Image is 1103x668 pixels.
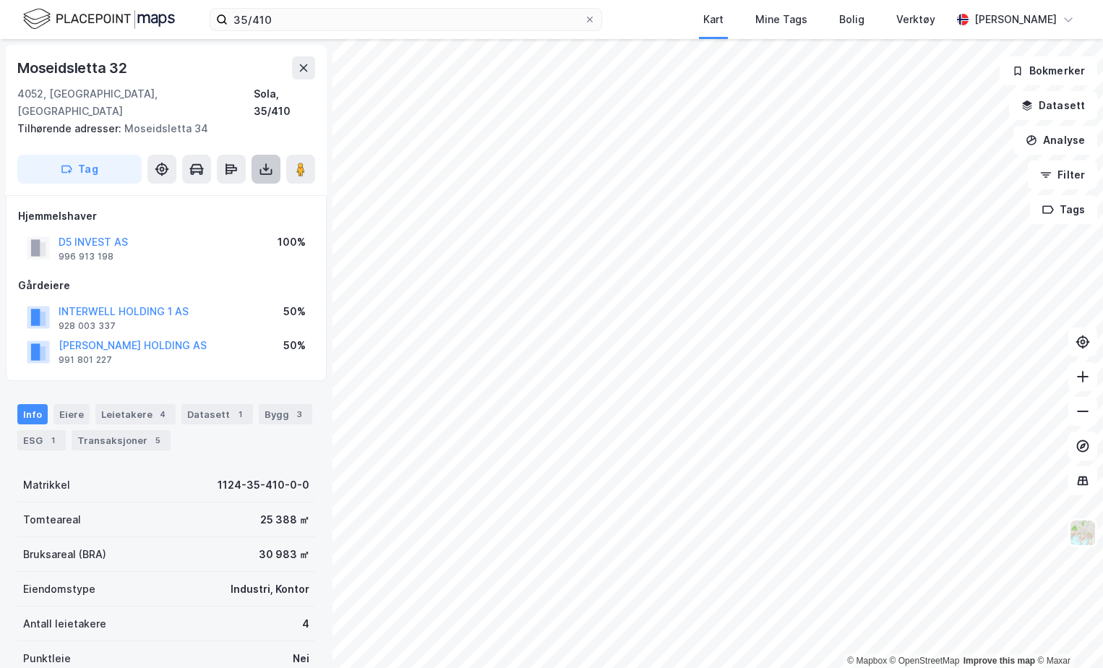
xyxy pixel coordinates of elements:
div: 50% [283,337,306,354]
div: Eiere [53,404,90,424]
div: Gårdeiere [18,277,314,294]
div: Antall leietakere [23,615,106,633]
div: Matrikkel [23,476,70,494]
div: Industri, Kontor [231,581,309,598]
div: Info [17,404,48,424]
div: Sola, 35/410 [254,85,315,120]
a: Mapbox [847,656,887,666]
button: Filter [1028,160,1097,189]
div: Hjemmelshaver [18,207,314,225]
div: 50% [283,303,306,320]
div: Nei [293,650,309,667]
div: 4 [155,407,170,421]
div: 4 [302,615,309,633]
div: 928 003 337 [59,320,116,332]
div: Datasett [181,404,253,424]
div: 991 801 227 [59,354,112,366]
div: Moseidsletta 34 [17,120,304,137]
div: 4052, [GEOGRAPHIC_DATA], [GEOGRAPHIC_DATA] [17,85,254,120]
div: Bruksareal (BRA) [23,546,106,563]
button: Tag [17,155,142,184]
img: Z [1069,519,1096,547]
div: [PERSON_NAME] [974,11,1057,28]
input: Søk på adresse, matrikkel, gårdeiere, leietakere eller personer [228,9,584,30]
div: Moseidsletta 32 [17,56,130,80]
div: Kart [703,11,724,28]
div: Leietakere [95,404,176,424]
a: Improve this map [963,656,1035,666]
div: Mine Tags [755,11,807,28]
a: OpenStreetMap [890,656,960,666]
div: 30 983 ㎡ [259,546,309,563]
div: 100% [278,234,306,251]
div: Transaksjoner [72,430,171,450]
div: Punktleie [23,650,71,667]
button: Analyse [1013,126,1097,155]
div: 1 [233,407,247,421]
img: logo.f888ab2527a4732fd821a326f86c7f29.svg [23,7,175,32]
span: Tilhørende adresser: [17,122,124,134]
div: Verktøy [896,11,935,28]
div: 1 [46,433,60,448]
div: Tomteareal [23,511,81,528]
div: Bygg [259,404,312,424]
div: 3 [292,407,306,421]
div: 25 388 ㎡ [260,511,309,528]
div: 996 913 198 [59,251,113,262]
div: Bolig [839,11,864,28]
button: Datasett [1009,91,1097,120]
button: Bokmerker [1000,56,1097,85]
button: Tags [1030,195,1097,224]
div: ESG [17,430,66,450]
iframe: Chat Widget [1031,599,1103,668]
div: 5 [150,433,165,448]
div: Eiendomstype [23,581,95,598]
div: 1124-35-410-0-0 [218,476,309,494]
